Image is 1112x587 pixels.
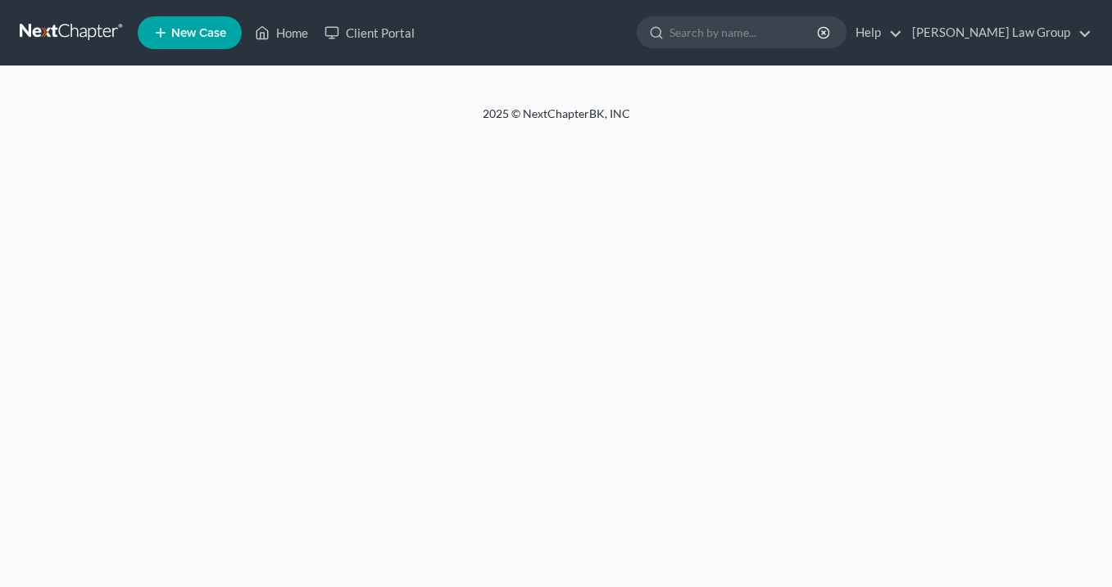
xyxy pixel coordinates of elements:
[904,18,1092,47] a: [PERSON_NAME] Law Group
[669,17,819,47] input: Search by name...
[171,27,226,39] span: New Case
[316,18,423,47] a: Client Portal
[247,18,316,47] a: Home
[847,18,902,47] a: Help
[89,106,1023,135] div: 2025 © NextChapterBK, INC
